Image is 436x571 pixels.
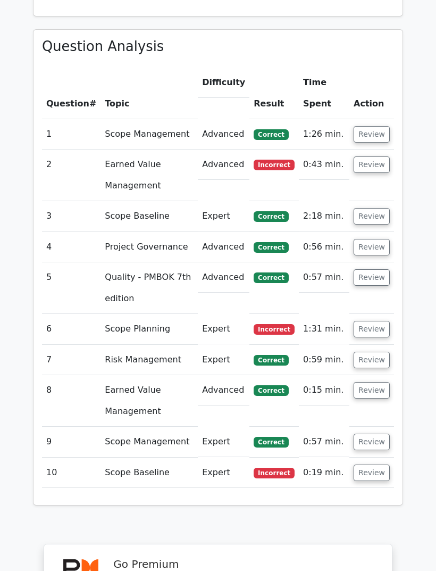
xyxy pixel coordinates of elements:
[299,262,349,293] td: 0:57 min.
[42,262,100,314] td: 5
[299,232,349,262] td: 0:56 min.
[100,119,198,150] td: Scope Management
[198,150,249,180] td: Advanced
[198,458,249,488] td: Expert
[42,150,100,201] td: 2
[198,314,249,344] td: Expert
[42,345,100,375] td: 7
[198,427,249,457] td: Expert
[42,314,100,344] td: 6
[354,269,390,286] button: Review
[254,355,288,366] span: Correct
[42,201,100,231] td: 3
[354,126,390,143] button: Review
[354,352,390,368] button: Review
[354,156,390,173] button: Review
[299,458,349,488] td: 0:19 min.
[100,232,198,262] td: Project Governance
[198,375,249,406] td: Advanced
[249,68,299,119] th: Result
[354,239,390,255] button: Review
[42,119,100,150] td: 1
[198,345,249,375] td: Expert
[198,262,249,293] td: Advanced
[254,468,295,478] span: Incorrect
[254,242,288,253] span: Correct
[100,375,198,427] td: Earned Value Management
[299,201,349,231] td: 2:18 min.
[299,314,349,344] td: 1:31 min.
[254,385,288,396] span: Correct
[42,232,100,262] td: 4
[299,375,349,406] td: 0:15 min.
[299,427,349,457] td: 0:57 min.
[46,98,89,109] span: Question
[100,345,198,375] td: Risk Management
[100,68,198,119] th: Topic
[198,119,249,150] td: Advanced
[254,437,288,448] span: Correct
[198,68,249,98] th: Difficulty
[198,232,249,262] td: Advanced
[42,375,100,427] td: 8
[254,272,288,283] span: Correct
[354,465,390,481] button: Review
[100,201,198,231] td: Scope Baseline
[354,434,390,450] button: Review
[349,68,394,119] th: Action
[100,150,198,201] td: Earned Value Management
[354,321,390,337] button: Review
[42,427,100,457] td: 9
[198,201,249,231] td: Expert
[42,458,100,488] td: 10
[42,68,100,119] th: #
[299,150,349,180] td: 0:43 min.
[100,262,198,314] td: Quality - PMBOK 7th edition
[299,119,349,150] td: 1:26 min.
[42,38,394,55] h3: Question Analysis
[254,211,288,222] span: Correct
[354,208,390,225] button: Review
[254,324,295,335] span: Incorrect
[299,68,349,119] th: Time Spent
[354,382,390,399] button: Review
[254,129,288,140] span: Correct
[100,427,198,457] td: Scope Management
[299,345,349,375] td: 0:59 min.
[100,458,198,488] td: Scope Baseline
[100,314,198,344] td: Scope Planning
[254,160,295,170] span: Incorrect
